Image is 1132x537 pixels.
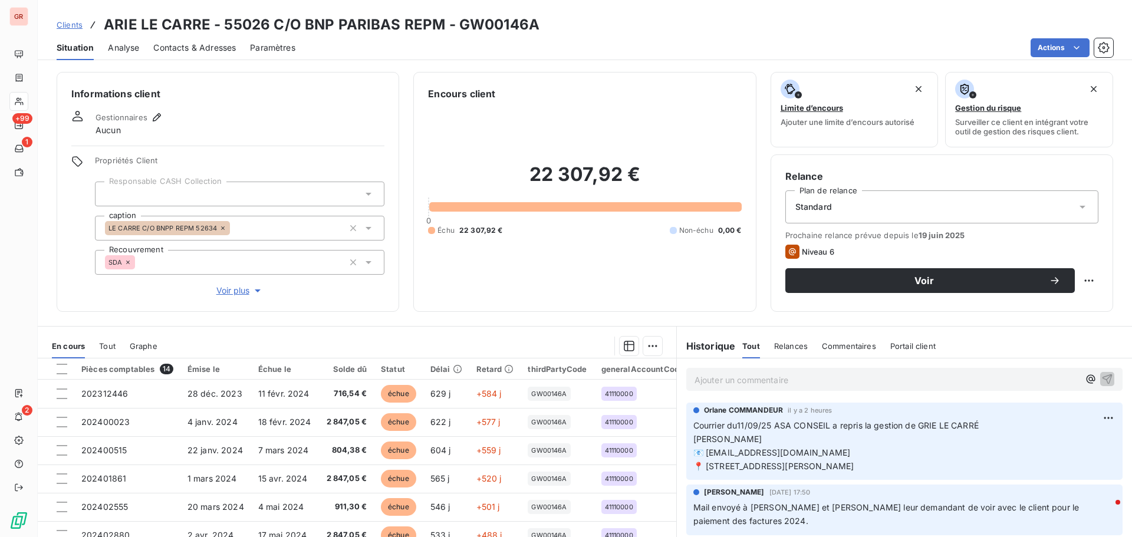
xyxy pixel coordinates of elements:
span: LE CARRE C/O BNPP REPM 52634 [108,225,217,232]
span: GW00146A [531,503,567,510]
span: Tout [742,341,760,351]
span: +520 j [476,473,502,483]
span: 0,00 € [718,225,742,236]
h6: Informations client [71,87,384,101]
span: Commentaires [822,341,876,351]
button: Actions [1031,38,1090,57]
span: 11 févr. 2024 [258,388,310,398]
div: thirdPartyCode [528,364,587,374]
span: 911,30 € [327,501,367,513]
span: 622 j [430,417,451,427]
span: +577 j [476,417,501,427]
span: 19 juin 2025 [919,230,965,240]
span: En cours [52,341,85,351]
div: Délai [430,364,462,374]
span: GW00146A [531,419,567,426]
span: 716,54 € [327,388,367,400]
span: +99 [12,113,32,124]
span: Paramètres [250,42,295,54]
input: Ajouter une valeur [230,223,239,233]
span: Portail client [890,341,936,351]
span: Courrier du11/09/25 ASA CONSEIL a repris la gestion de GRIE LE CARRÉ [PERSON_NAME] [693,420,1082,444]
span: +501 j [476,502,500,512]
span: Voir [799,276,1049,285]
span: 2 847,05 € [327,416,367,428]
span: Graphe [130,341,157,351]
input: Ajouter une valeur [105,189,114,199]
span: 41110000 [605,475,633,482]
span: 41110000 [605,503,633,510]
span: 41110000 [605,447,633,454]
h6: Encours client [428,87,495,101]
span: Contacts & Adresses [153,42,236,54]
span: +584 j [476,388,502,398]
span: GW00146A [531,390,567,397]
span: Niveau 6 [802,247,834,256]
h6: Relance [785,169,1098,183]
span: Standard [795,201,832,213]
span: 1 mars 2024 [187,473,237,483]
span: 546 j [430,502,450,512]
span: 22 janv. 2024 [187,445,243,455]
span: 14 [160,364,173,374]
span: [PERSON_NAME] [704,487,765,498]
span: échue [381,413,416,431]
span: [DATE] 17:50 [769,489,811,496]
span: Prochaine relance prévue depuis le [785,230,1098,240]
span: échue [381,442,416,459]
iframe: Intercom live chat [1092,497,1120,525]
div: Retard [476,364,514,374]
span: 18 févr. 2024 [258,417,311,427]
img: Logo LeanPay [9,511,28,530]
span: 📧 [EMAIL_ADDRESS][DOMAIN_NAME] [693,447,851,457]
div: Solde dû [327,364,367,374]
div: Statut [381,364,416,374]
span: 41110000 [605,390,633,397]
button: Voir [785,268,1075,293]
h2: 22 307,92 € [428,163,741,198]
span: 4 janv. 2024 [187,417,238,427]
h6: Historique [677,339,736,353]
h3: ARIE LE CARRE - 55026 C/O BNP PARIBAS REPM - GW00146A [104,14,539,35]
span: 7 mars 2024 [258,445,309,455]
span: 4 mai 2024 [258,502,304,512]
span: il y a 2 heures [788,407,832,414]
span: 2 [22,405,32,416]
span: 20 mars 2024 [187,502,244,512]
span: 1 [22,137,32,147]
span: Orlane COMMANDEUR [704,405,784,416]
span: 28 déc. 2023 [187,388,242,398]
span: Aucun [96,124,121,136]
span: Propriétés Client [95,156,384,172]
button: Gestion du risqueSurveiller ce client en intégrant votre outil de gestion des risques client. [945,72,1113,147]
span: 202402555 [81,502,128,512]
span: 41110000 [605,419,633,426]
span: Surveiller ce client en intégrant votre outil de gestion des risques client. [955,117,1103,136]
span: 202312446 [81,388,128,398]
span: échue [381,385,416,403]
span: 629 j [430,388,451,398]
div: generalAccountCode [601,364,685,374]
div: GR [9,7,28,26]
span: +559 j [476,445,501,455]
span: GW00146A [531,475,567,482]
span: Tout [99,341,116,351]
span: SDA [108,259,122,266]
div: Émise le [187,364,244,374]
span: 202400515 [81,445,127,455]
span: Gestionnaires [96,113,147,122]
span: 202401861 [81,473,126,483]
span: Analyse [108,42,139,54]
div: Échue le [258,364,312,374]
span: Clients [57,20,83,29]
span: Échu [437,225,455,236]
input: Ajouter une valeur [135,257,144,268]
span: échue [381,470,416,487]
span: Limite d’encours [781,103,843,113]
span: Non-échu [679,225,713,236]
span: 22 307,92 € [459,225,503,236]
button: Voir plus [95,284,384,297]
span: Ajouter une limite d’encours autorisé [781,117,914,127]
span: 202400023 [81,417,130,427]
button: Limite d’encoursAjouter une limite d’encours autorisé [771,72,939,147]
